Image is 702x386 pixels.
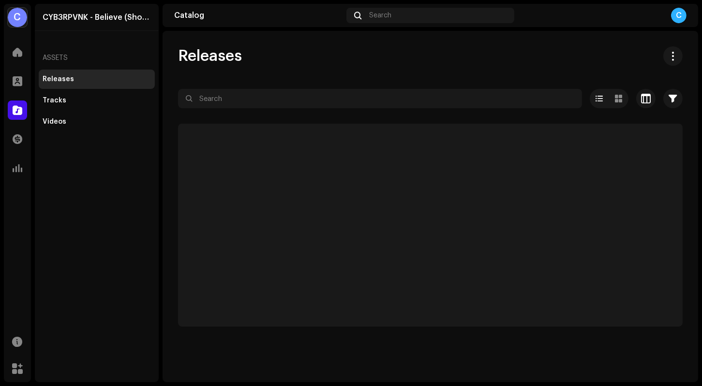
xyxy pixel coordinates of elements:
re-m-nav-item: Videos [39,112,155,131]
div: Releases [43,75,74,83]
re-m-nav-item: Releases [39,70,155,89]
re-m-nav-item: Tracks [39,91,155,110]
div: C [671,8,687,23]
input: Search [178,89,582,108]
div: Catalog [174,12,343,19]
div: Videos [43,118,66,126]
span: Releases [178,46,242,66]
div: Tracks [43,97,66,104]
re-a-nav-header: Assets [39,46,155,70]
span: Search [369,12,391,19]
div: C [8,8,27,27]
